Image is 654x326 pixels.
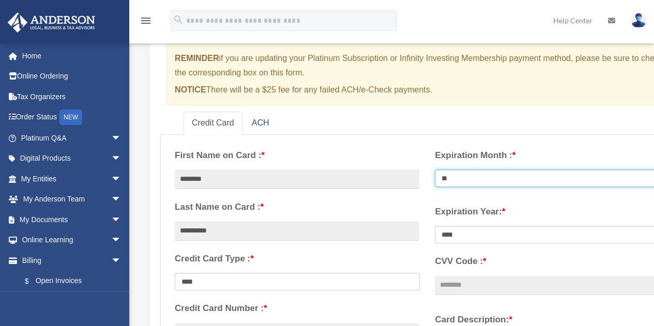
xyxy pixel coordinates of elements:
[111,230,132,251] span: arrow_drop_down
[111,209,132,230] span: arrow_drop_down
[14,271,137,292] a: $Open Invoices
[7,230,137,251] a: Online Learningarrow_drop_down
[7,107,137,128] a: Order StatusNEW
[244,112,278,135] a: ACH
[140,14,152,27] i: menu
[175,148,419,163] label: First Name on Card :
[7,148,137,169] a: Digital Productsarrow_drop_down
[7,189,137,210] a: My Anderson Teamarrow_drop_down
[175,54,219,63] strong: REMINDER
[184,112,242,135] a: Credit Card
[7,45,137,66] a: Home
[175,301,419,316] label: Credit Card Number :
[5,12,98,33] img: Anderson Advisors Platinum Portal
[140,18,152,27] a: menu
[175,85,206,94] strong: NOTICE
[31,275,36,288] span: $
[631,13,646,28] img: User Pic
[111,148,132,169] span: arrow_drop_down
[7,86,137,107] a: Tax Organizers
[111,168,132,190] span: arrow_drop_down
[111,189,132,210] span: arrow_drop_down
[111,250,132,271] span: arrow_drop_down
[7,168,137,189] a: My Entitiesarrow_drop_down
[59,110,82,125] div: NEW
[7,209,137,230] a: My Documentsarrow_drop_down
[7,250,137,271] a: Billingarrow_drop_down
[7,128,137,148] a: Platinum Q&Aarrow_drop_down
[175,199,419,215] label: Last Name on Card :
[7,66,137,87] a: Online Ordering
[111,128,132,149] span: arrow_drop_down
[175,251,419,267] label: Credit Card Type :
[173,14,184,25] i: search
